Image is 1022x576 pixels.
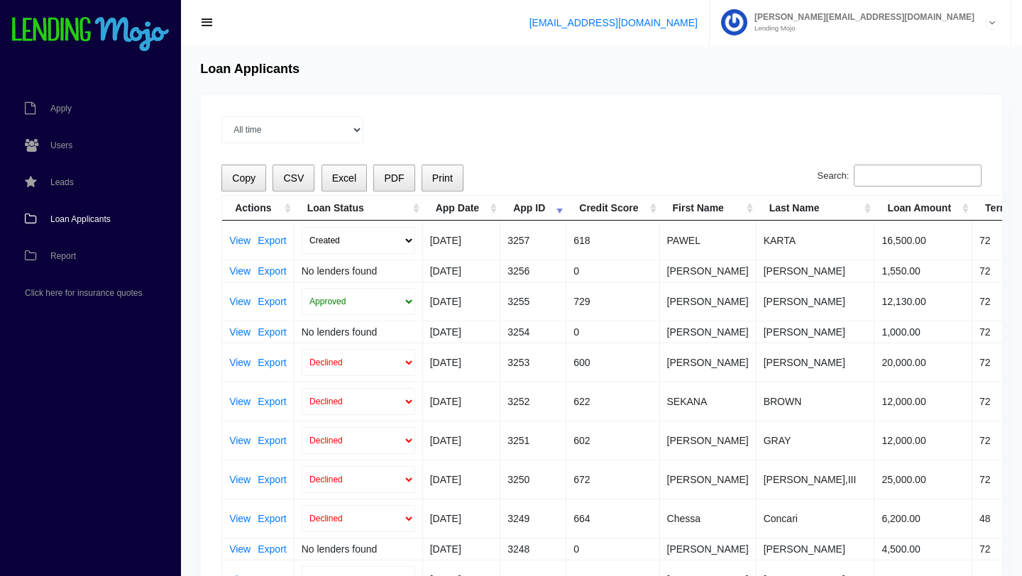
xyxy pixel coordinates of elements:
[423,321,500,343] td: [DATE]
[500,221,566,260] td: 3257
[422,165,463,192] button: Print
[258,236,286,245] a: Export
[757,382,875,421] td: BROWN
[423,421,500,460] td: [DATE]
[258,297,286,306] a: Export
[432,172,453,184] span: Print
[757,460,875,499] td: [PERSON_NAME],III
[747,25,974,32] small: Lending Mojo
[757,321,875,343] td: [PERSON_NAME]
[384,172,404,184] span: PDF
[258,436,286,445] a: Export
[500,460,566,499] td: 3250
[660,221,757,260] td: PAWEL
[757,421,875,460] td: GRAY
[660,260,757,282] td: [PERSON_NAME]
[757,538,875,560] td: [PERSON_NAME]
[757,260,875,282] td: [PERSON_NAME]
[258,544,286,554] a: Export
[50,141,72,150] span: Users
[500,499,566,538] td: 3249
[757,221,875,260] td: KARTA
[50,252,76,260] span: Report
[283,172,304,184] span: CSV
[222,196,295,221] th: Actions: activate to sort column ascending
[818,165,982,187] label: Search:
[332,172,356,184] span: Excel
[874,538,972,560] td: 4,500.00
[258,266,286,276] a: Export
[660,196,757,221] th: First Name: activate to sort column ascending
[423,260,500,282] td: [DATE]
[221,165,266,192] button: Copy
[373,165,414,192] button: PDF
[566,260,659,282] td: 0
[295,260,423,282] td: No lenders found
[423,538,500,560] td: [DATE]
[229,327,251,337] a: View
[273,165,314,192] button: CSV
[229,544,251,554] a: View
[295,196,423,221] th: Loan Status: activate to sort column ascending
[660,499,757,538] td: Chessa
[854,165,982,187] input: Search:
[500,421,566,460] td: 3251
[660,321,757,343] td: [PERSON_NAME]
[229,297,251,306] a: View
[258,514,286,524] a: Export
[50,215,111,223] span: Loan Applicants
[295,538,423,560] td: No lenders found
[721,9,747,35] img: Profile image
[660,538,757,560] td: [PERSON_NAME]
[874,221,972,260] td: 16,500.00
[566,538,659,560] td: 0
[757,282,875,321] td: [PERSON_NAME]
[874,260,972,282] td: 1,550.00
[566,421,659,460] td: 602
[295,321,423,343] td: No lenders found
[874,282,972,321] td: 12,130.00
[747,13,974,21] span: [PERSON_NAME][EMAIL_ADDRESS][DOMAIN_NAME]
[423,499,500,538] td: [DATE]
[566,499,659,538] td: 664
[500,343,566,382] td: 3253
[258,327,286,337] a: Export
[423,221,500,260] td: [DATE]
[258,358,286,367] a: Export
[566,343,659,382] td: 600
[874,196,972,221] th: Loan Amount: activate to sort column ascending
[500,321,566,343] td: 3254
[660,460,757,499] td: [PERSON_NAME]
[874,343,972,382] td: 20,000.00
[50,178,74,187] span: Leads
[660,382,757,421] td: SEKANA
[566,196,659,221] th: Credit Score: activate to sort column ascending
[500,282,566,321] td: 3255
[423,382,500,421] td: [DATE]
[660,343,757,382] td: [PERSON_NAME]
[423,196,500,221] th: App Date: activate to sort column ascending
[757,343,875,382] td: [PERSON_NAME]
[229,514,251,524] a: View
[874,382,972,421] td: 12,000.00
[229,436,251,445] a: View
[529,17,698,28] a: [EMAIL_ADDRESS][DOMAIN_NAME]
[423,460,500,499] td: [DATE]
[423,343,500,382] td: [DATE]
[566,321,659,343] td: 0
[500,196,566,221] th: App ID: activate to sort column ascending
[757,196,875,221] th: Last Name: activate to sort column ascending
[874,321,972,343] td: 1,000.00
[229,358,251,367] a: View
[229,397,251,406] a: View
[757,499,875,538] td: Concari
[11,17,170,52] img: logo-small.png
[660,282,757,321] td: [PERSON_NAME]
[566,282,659,321] td: 729
[229,475,251,484] a: View
[25,289,142,297] span: Click here for insurance quotes
[232,172,255,184] span: Copy
[258,397,286,406] a: Export
[874,460,972,499] td: 25,000.00
[566,221,659,260] td: 618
